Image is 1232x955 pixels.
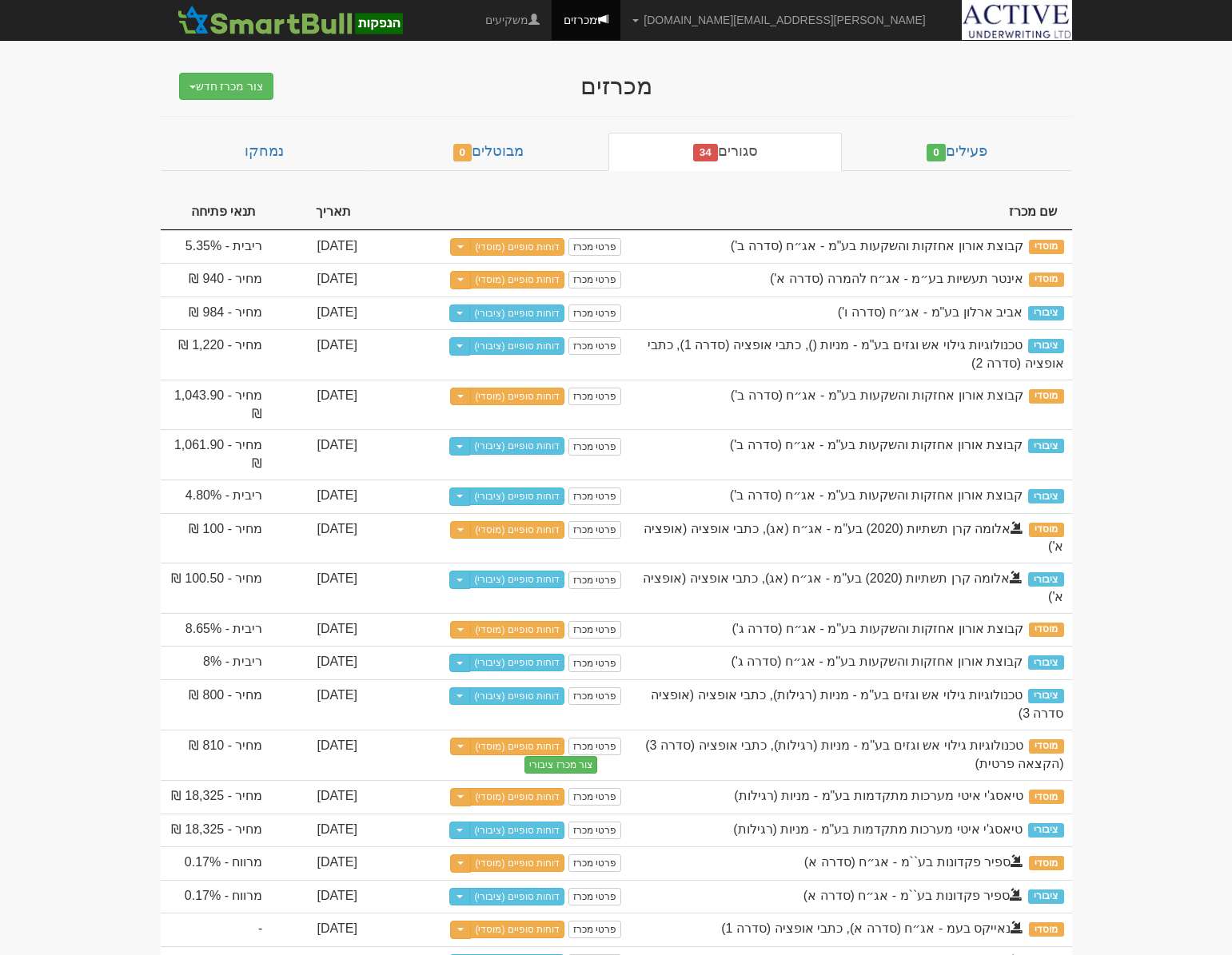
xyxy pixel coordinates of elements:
a: דוחות סופיים (מוסדי) [470,738,564,755]
a: מבוטלים [369,133,608,171]
a: דוחות סופיים (ציבורי) [469,304,564,322]
a: דוחות סופיים (מוסדי) [470,921,564,938]
td: מחיר - 100.50 ₪ [161,563,271,613]
a: פרטי מכרז [568,655,621,672]
a: פרטי מכרז [568,921,621,938]
span: מוסדי [1029,273,1063,287]
span: נאייקס בעמ - אג״ח (סדרה א), כתבי אופציה (סדרה 1) [721,921,1023,935]
a: פרטי מכרז [568,822,621,839]
div: מכרזים [305,73,928,99]
a: פרטי מכרז [568,337,621,355]
span: מוסדי [1029,739,1063,754]
td: [DATE] [270,296,365,330]
span: מוסדי [1029,523,1063,537]
span: ציבורי [1028,439,1063,453]
a: דוחות סופיים (מוסדי) [470,621,564,639]
span: 0 [453,144,472,161]
a: דוחות סופיים (ציבורי) [469,571,564,588]
a: דוחות סופיים (ציבורי) [469,337,564,355]
a: דוחות סופיים (ציבורי) [469,487,564,505]
td: מחיר - 100 ₪ [161,513,271,563]
a: פרטי מכרז [568,438,621,456]
span: מכרז מיובא מסמארטבול בע״מ [1011,855,1023,868]
td: - [161,913,271,946]
span: טיאסג'י איטי מערכות מתקדמות בע"מ - מניות (רגילות) [733,822,1023,836]
span: מכרז מיובא מלאומי פרטנרס חתמים בע"מ [1010,571,1023,584]
span: ספיר פקדונות בע``מ - אג״ח (סדרה א) [803,889,1023,902]
td: [DATE] [270,613,365,647]
span: מכרז מיובא מלאומי פרטנרס חתמים בע"מ [1011,522,1023,535]
span: קבוצת אורון אחזקות והשקעות בע''מ - אג״ח (סדרה ג') [732,622,1023,635]
td: [DATE] [270,479,365,513]
span: טכנולוגיות גילוי אש וגזים בע''מ - מניות (רגילות), כתבי אופציה (סדרה 3) (הקצאה פרטית) [645,738,1063,770]
td: מחיר - 18,325 ₪ [161,814,271,847]
span: 0 [927,144,946,161]
span: ציבורי [1028,489,1063,503]
th: תאריך [270,195,365,230]
span: מוסדי [1029,240,1063,254]
a: דוחות סופיים (מוסדי) [470,271,564,288]
a: דוחות סופיים (ציבורי) [469,654,564,671]
td: [DATE] [270,230,365,264]
td: [DATE] [270,913,365,946]
button: צור מכרז ציבורי [524,756,597,774]
td: ריבית - 5.35% [161,230,271,264]
td: [DATE] [270,380,365,430]
span: ציבורי [1028,823,1063,838]
span: מכרז מיובא מהפניקס חיתום בע"מ [1011,921,1023,934]
td: [DATE] [270,563,365,613]
th: תנאי פתיחה [161,195,271,230]
span: ציבורי [1028,339,1063,353]
a: דוחות סופיים (מוסדי) [470,788,564,806]
a: פרטי מכרז [568,888,621,905]
a: פרטי מכרז [568,271,621,288]
a: דוחות סופיים (ציבורי) [469,437,564,455]
td: מחיר - 800 ₪ [161,679,271,730]
span: קבוצת אורון אחזקות והשקעות בע"מ - אג״ח (סדרה ב') [730,438,1023,452]
span: מוסדי [1029,389,1063,404]
span: אלומה קרן תשתיות (2020) בע"מ - אג״ח (אג), כתבי אופציה (אופציה א') [643,571,1064,603]
span: ציבורי [1028,889,1063,904]
td: מחיר - 18,325 ₪ [161,780,271,814]
span: קבוצת אורון אחזקות והשקעות בע"מ - אג״ח (סדרה ב') [731,388,1023,402]
span: קבוצת אורון אחזקות והשקעות בע"מ - אג״ח (סדרה ב') [730,488,1023,502]
a: פרטי מכרז [568,687,621,705]
span: ציבורי [1028,689,1063,703]
a: פרטי מכרז [568,521,621,539]
td: [DATE] [270,329,365,380]
span: מוסדי [1029,856,1063,870]
a: דוחות סופיים (ציבורי) [469,888,564,905]
a: פרטי מכרז [568,238,621,256]
a: פעילים [842,133,1071,171]
a: דוחות סופיים (מוסדי) [470,521,564,539]
a: פרטי מכרז [568,487,621,505]
td: מחיר - 1,220 ₪ [161,329,271,380]
a: פרטי מכרז [568,388,621,405]
button: צור מכרז חדש [179,73,274,100]
td: [DATE] [270,513,365,563]
td: [DATE] [270,880,365,913]
a: דוחות סופיים (מוסדי) [470,238,564,256]
td: [DATE] [270,429,365,479]
a: פרטי מכרז [568,304,621,322]
span: ספיר פקדונות בע``מ - אג״ח (סדרה א) [804,855,1023,869]
a: נמחקו [161,133,369,171]
a: פרטי מכרז [568,788,621,806]
td: [DATE] [270,814,365,847]
td: [DATE] [270,263,365,296]
span: קבוצת אורון אחזקות והשקעות בע''מ - אג״ח (סדרה ג') [731,655,1023,668]
span: 34 [693,144,718,161]
a: דוחות סופיים (מוסדי) [470,388,564,405]
span: ציבורי [1028,655,1063,670]
a: פרטי מכרז [568,854,621,872]
td: מחיר - 810 ₪ [161,730,271,781]
td: מחיר - 1,043.90 ₪ [161,380,271,430]
span: קבוצת אורון אחזקות והשקעות בע"מ - אג״ח (סדרה ב') [731,239,1023,253]
a: דוחות סופיים (ציבורי) [469,822,564,839]
span: מוסדי [1029,623,1063,637]
td: מחיר - 984 ₪ [161,296,271,330]
td: [DATE] [270,780,365,814]
td: מחיר - 940 ₪ [161,263,271,296]
td: [DATE] [270,730,365,781]
span: אביב ארלון בע"מ - אג״ח (סדרה ו') [838,305,1023,319]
